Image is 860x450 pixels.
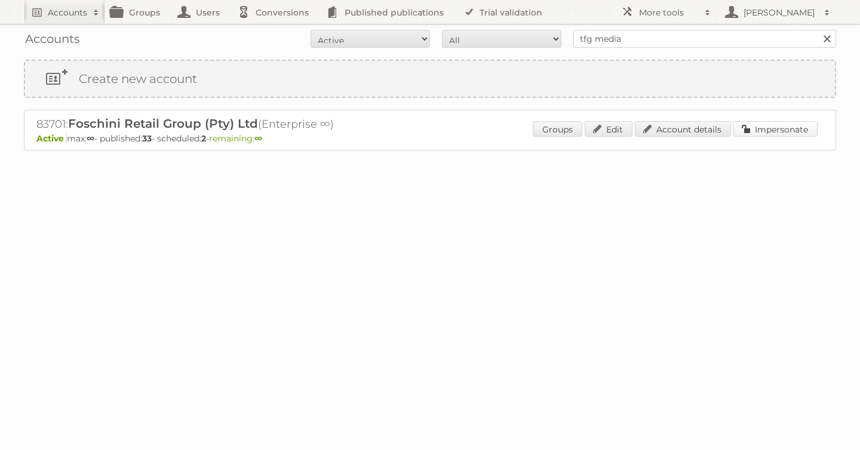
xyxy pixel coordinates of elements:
[254,133,262,144] strong: ∞
[209,133,262,144] span: remaining:
[533,121,582,137] a: Groups
[87,133,94,144] strong: ∞
[25,61,835,97] a: Create new account
[585,121,632,137] a: Edit
[48,7,87,19] h2: Accounts
[635,121,731,137] a: Account details
[68,116,258,131] span: Foschini Retail Group (Pty) Ltd
[741,7,818,19] h2: [PERSON_NAME]
[639,7,699,19] h2: More tools
[733,121,818,137] a: Impersonate
[36,133,824,144] p: max: - published: - scheduled: -
[36,116,454,132] h2: 83701: (Enterprise ∞)
[201,133,206,144] strong: 2
[142,133,152,144] strong: 33
[36,133,67,144] span: Active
